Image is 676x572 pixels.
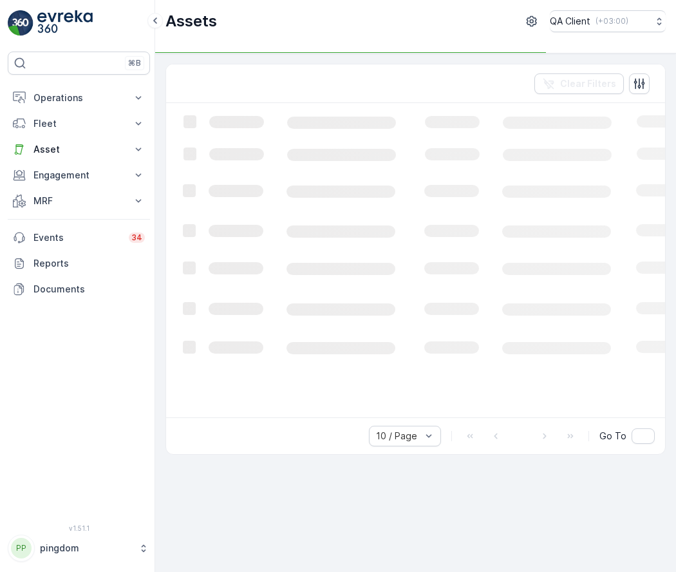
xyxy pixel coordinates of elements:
p: Clear Filters [560,77,616,90]
a: Documents [8,276,150,302]
p: Events [33,231,121,244]
p: ( +03:00 ) [596,16,628,26]
p: QA Client [550,15,590,28]
p: Reports [33,257,145,270]
p: Fleet [33,117,124,130]
img: logo [8,10,33,36]
p: Assets [165,11,217,32]
span: Go To [599,430,626,443]
a: Reports [8,251,150,276]
p: 34 [131,233,142,243]
p: Engagement [33,169,124,182]
button: Fleet [8,111,150,137]
button: Operations [8,85,150,111]
span: v 1.51.1 [8,524,150,532]
button: MRF [8,188,150,214]
p: MRF [33,195,124,207]
button: QA Client(+03:00) [550,10,666,32]
div: PP [11,538,32,558]
p: Asset [33,143,124,156]
button: Asset [8,137,150,162]
p: pingdom [40,542,132,555]
p: Documents [33,283,145,296]
button: Engagement [8,162,150,188]
button: PPpingdom [8,535,150,562]
button: Clear Filters [534,73,624,94]
p: Operations [33,91,124,104]
a: Events34 [8,225,150,251]
p: ⌘B [128,58,141,68]
img: logo_light-DOdMpM7g.png [37,10,93,36]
